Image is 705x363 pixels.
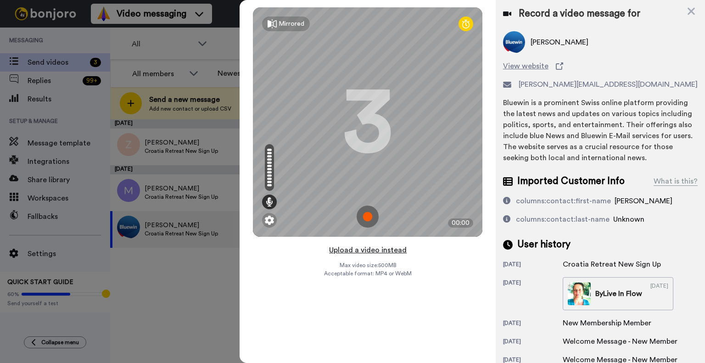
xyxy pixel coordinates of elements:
[503,279,563,310] div: [DATE]
[503,338,563,347] div: [DATE]
[519,79,698,90] span: [PERSON_NAME][EMAIL_ADDRESS][DOMAIN_NAME]
[650,282,668,305] div: [DATE]
[517,238,571,251] span: User history
[654,176,698,187] div: What is this?
[516,195,611,207] div: columns:contact:first-name
[613,216,644,223] span: Unknown
[357,206,379,228] img: ic_record_start.svg
[615,197,672,205] span: [PERSON_NAME]
[563,277,673,310] a: ByLive In Flow[DATE]
[503,61,698,72] a: View website
[503,97,698,163] div: Bluewin is a prominent Swiss online platform providing the latest news and updates on various top...
[503,319,563,329] div: [DATE]
[342,88,393,156] div: 3
[563,336,677,347] div: Welcome Message - New Member
[324,270,412,277] span: Acceptable format: MP4 or WebM
[339,262,396,269] span: Max video size: 500 MB
[568,282,591,305] img: 13f847af-b1d0-4fbc-a7ce-7cbe09e89b08-thumb.jpg
[326,244,409,256] button: Upload a video instead
[265,216,274,225] img: ic_gear.svg
[503,61,548,72] span: View website
[516,214,610,225] div: columns:contact:last-name
[563,259,661,270] div: Croatia Retreat New Sign Up
[595,288,642,299] div: By Live In Flow
[448,218,473,228] div: 00:00
[563,318,651,329] div: New Membership Member
[517,174,625,188] span: Imported Customer Info
[503,261,563,270] div: [DATE]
